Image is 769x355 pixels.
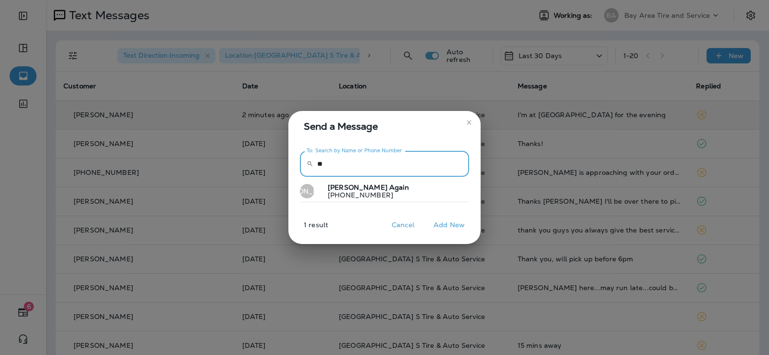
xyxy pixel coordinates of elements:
button: Cancel [385,218,421,233]
label: To: Search by Name or Phone Number [307,147,402,154]
span: Send a Message [304,119,469,134]
button: [PERSON_NAME][PERSON_NAME] Again[PHONE_NUMBER] [300,181,469,203]
button: Add New [429,218,470,233]
p: 1 result [285,221,328,236]
span: Again [389,183,409,192]
div: [PERSON_NAME] [300,184,314,198]
p: [PHONE_NUMBER] [320,191,409,199]
span: [PERSON_NAME] [328,183,387,192]
button: close [461,115,477,130]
